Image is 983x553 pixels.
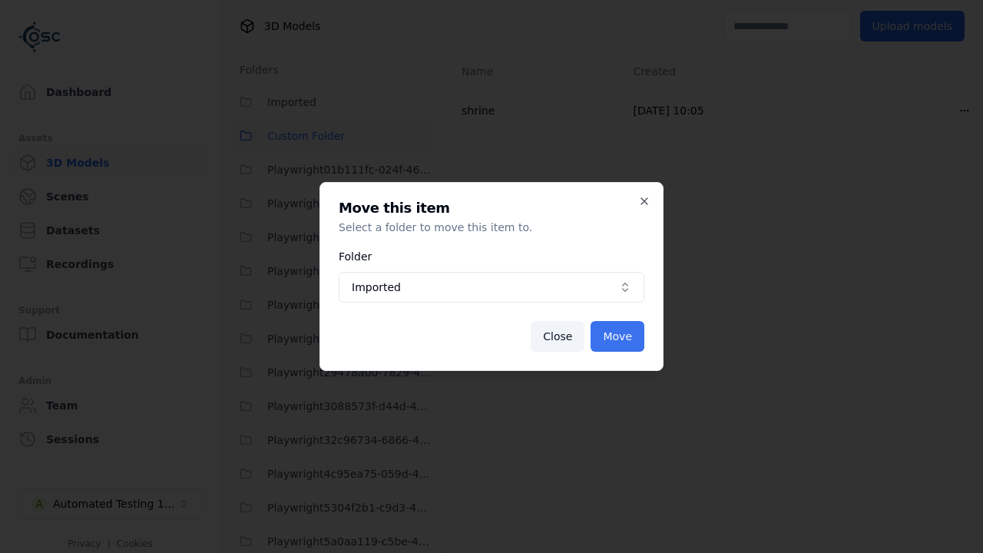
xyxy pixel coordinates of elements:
[339,250,372,263] label: Folder
[352,280,613,295] span: Imported
[339,201,644,215] h2: Move this item
[531,321,584,352] button: Close
[339,220,644,235] p: Select a folder to move this item to.
[591,321,644,352] button: Move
